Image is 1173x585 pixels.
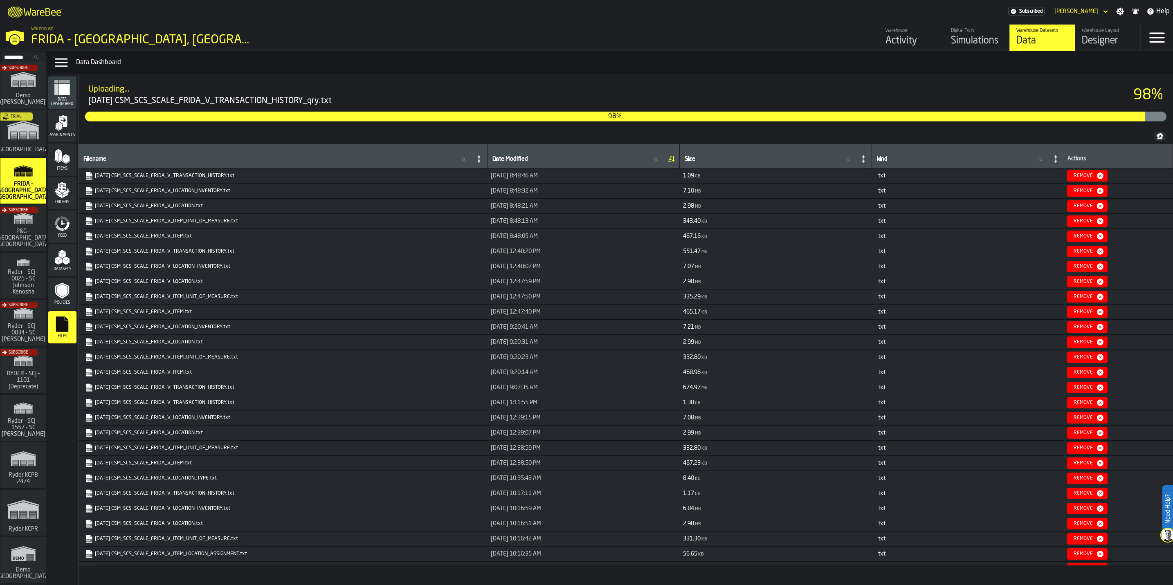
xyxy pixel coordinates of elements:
span: [DATE] 9:20:41 AM [491,324,538,330]
span: [DATE] 8:48:32 AM [491,188,538,194]
button: button-Remove [1067,367,1108,378]
button: button-Remove [1067,442,1108,454]
button: button-Remove [1067,261,1108,272]
span: Warehouse [31,26,53,32]
span: txt [878,491,885,496]
span: 2025-04-24 CSM_SCS_SCALE_FRIDA_V_LOCATION.txt [83,336,483,348]
span: 2.99 [683,430,694,436]
a: link-to-https://s3.eu-west-1.amazonaws.com/drive.app.warebee.com/6dbb1d82-3db7-4128-8c89-fa256cbe... [85,202,479,210]
button: button-Remove [1067,548,1108,560]
div: FRIDA - [GEOGRAPHIC_DATA], [GEOGRAPHIC_DATA] [31,33,252,47]
label: Need Help? [1163,486,1172,532]
div: Uploading... [88,84,129,95]
span: 467.23 [683,460,701,466]
span: [DATE] 9:20:31 AM [491,339,538,345]
span: 98% [85,112,1145,121]
div: Remove [1070,188,1096,194]
button: button-Remove [1067,276,1108,287]
span: 2025-05-19 CSM_SCS_SCALE_FRIDA_V_ITEM_UNIT_OF_MEASURE.txt [83,291,483,303]
a: link-to-/wh/i/6e75ca76-5d2a-421d-9cf8-aa2a15e978bf/simulations [0,442,46,490]
a: link-to-/wh/i/dbcf2930-f09f-4140-89fc-d1e1c3a767ca/simulations [0,63,46,110]
span: 2025-04-24 CSM_SCS_SCALE_FRIDA_V_ITEM.txt [83,367,483,378]
a: link-to-/wh/i/6dbb1d82-3db7-4128-8c89-fa256cbecc9a/simulations [0,158,46,205]
li: menu Feed [48,211,76,243]
span: txt [878,400,885,406]
span: Orders [48,200,76,204]
span: Subscribe [9,350,28,355]
span: 98% [1133,87,1163,103]
li: menu Policies [48,278,76,310]
span: GB [695,174,701,179]
span: [DATE] 8:48:05 AM [491,233,538,240]
a: link-to-https://s3.eu-west-1.amazonaws.com/drive.app.warebee.com/6dbb1d82-3db7-4128-8c89-fa256cbe... [85,217,479,225]
span: KB [695,477,701,481]
a: link-to-https://s3.eu-west-1.amazonaws.com/drive.app.warebee.com/6dbb1d82-3db7-4128-8c89-fa256cbe... [85,399,479,407]
a: link-to-https://s3.eu-west-1.amazonaws.com/drive.app.warebee.com/6dbb1d82-3db7-4128-8c89-fa256cbe... [85,308,479,316]
span: 2025-06-24 CSM_SCS_SCALE_FRIDA_V_ITEM.txt [83,231,483,242]
span: 2025-05-19 CSM_SCS_SCALE_FRIDA_V_LOCATION.txt [83,276,483,287]
span: MB [695,204,701,209]
span: label [492,156,528,162]
span: [DATE] 8:48:13 AM [491,218,538,224]
span: MB [695,416,701,421]
button: button-Remove [1067,215,1108,227]
div: ProgressBar [85,81,1166,121]
button: button-Remove [1067,473,1108,484]
span: Policies [48,300,76,305]
a: link-to-https://s3.eu-west-1.amazonaws.com/drive.app.warebee.com/6dbb1d82-3db7-4128-8c89-fa256cbe... [85,262,479,271]
a: link-to-https://s3.eu-west-1.amazonaws.com/drive.app.warebee.com/6dbb1d82-3db7-4128-8c89-fa256cbe... [85,368,479,377]
span: 8.40 [683,475,694,481]
span: 2025-04-18 CSM_SCS_SCALE_FRIDA_V_TRANSACTION_HISTORY.txt [83,397,483,408]
span: GB [695,492,701,496]
span: 56.65 [683,551,697,557]
button: button-Remove [1067,306,1108,318]
div: Remove [1070,506,1096,511]
li: menu Items [48,143,76,176]
span: 2025-04-10 CSM_SCS_SCALE_FRIDA_V_LOCATION_INVENTORY.txt [83,503,483,514]
label: button-toggle-Data Menu [50,54,73,71]
span: txt [878,521,885,527]
span: Ryder KCPR [7,526,40,532]
input: label [491,154,665,165]
li: menu Datasets [48,244,76,277]
a: link-to-https://s3.eu-west-1.amazonaws.com/drive.app.warebee.com/6dbb1d82-3db7-4128-8c89-fa256cbe... [85,338,479,346]
span: Subscribed [1019,9,1043,14]
span: [DATE] 10:16:59 AM [491,505,541,512]
label: button-toggle-Menu [1141,25,1173,51]
button: button-Remove [1067,246,1108,257]
span: 2025-05-19 CSM_SCS_SCALE_FRIDA_V_TRANSACTION_HISTORY.txt [83,246,483,257]
button: button-Remove [1067,170,1108,182]
span: label [83,156,106,162]
span: 2025-06-24 CSM_SCS_SCALE_FRIDA_V_TRANSACTION_HISTORY.txt [83,170,483,182]
span: Datasets [48,267,76,271]
span: 2025-04-24 CSM_SCS_SCALE_FRIDA_V_TRANSACTION_HISTORY.txt [83,382,483,393]
a: link-to-https://s3.eu-west-1.amazonaws.com/drive.app.warebee.com/6dbb1d82-3db7-4128-8c89-fa256cbe... [85,383,479,392]
span: 2025-04-18 CSM_SCS_SCALE_FRIDA_V_LOCATION.txt [83,427,483,439]
span: txt [878,233,885,239]
div: Remove [1070,445,1096,451]
span: label [685,156,695,162]
span: 1.17 [683,491,694,496]
span: [DATE] 9:07:35 AM [491,384,538,391]
button: button-Remove [1067,231,1108,242]
li: menu Data Dashboard [48,76,76,109]
span: txt [878,264,885,269]
a: link-to-https://s3.eu-west-1.amazonaws.com/drive.app.warebee.com/6dbb1d82-3db7-4128-8c89-fa256cbe... [85,550,479,558]
span: Trial [11,114,21,119]
span: [DATE] 12:39:15 PM [491,415,541,421]
div: DropdownMenuValue-Humberto Alzate Alzate [1051,7,1110,16]
span: 332.80 [683,445,701,451]
span: KB [701,235,707,239]
span: Ryder KCPB 2474 [4,472,43,485]
div: Designer [1082,34,1134,47]
button: button-Remove [1067,412,1108,424]
button: button-Remove [1067,200,1108,212]
span: [DATE] CSM_SCS_SCALE_FRIDA_V_TRANSACTION_HISTORY_qry.txt [88,95,1133,107]
a: link-to-https://s3.eu-west-1.amazonaws.com/drive.app.warebee.com/6dbb1d82-3db7-4128-8c89-fa256cbe... [85,535,479,543]
span: Feed [48,233,76,238]
a: link-to-/wh/i/920dbc0c-77a5-4af1-b26a-8bdf32ca7a21/simulations [0,205,46,253]
button: button-Remove [1067,291,1108,303]
button: button-Remove [1067,352,1108,363]
span: 2025-04-18 CSM_SCS_SCALE_FRIDA_V_ITEM_UNIT_OF_MEASURE.txt [83,442,483,454]
a: link-to-/wh/i/6dbb1d82-3db7-4128-8c89-fa256cbecc9a/simulations [944,25,1009,51]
